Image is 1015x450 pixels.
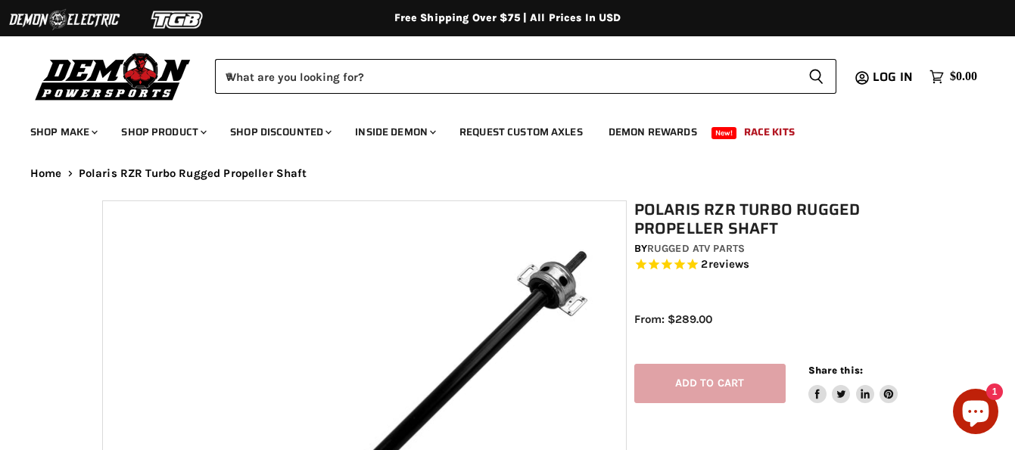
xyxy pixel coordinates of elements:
span: reviews [708,258,750,272]
div: by [634,241,920,257]
span: Log in [873,67,913,86]
h1: Polaris RZR Turbo Rugged Propeller Shaft [634,200,920,238]
aside: Share this: [808,364,898,404]
img: TGB Logo 2 [121,5,235,34]
a: Log in [866,70,922,84]
a: Shop Make [19,116,107,147]
button: Search [796,59,836,94]
form: Product [215,59,836,94]
a: Race Kits [733,116,806,147]
a: Shop Product [110,116,216,147]
a: Request Custom Axles [448,116,594,147]
img: Demon Electric Logo 2 [8,5,121,34]
a: $0.00 [922,66,985,88]
span: Polaris RZR Turbo Rugged Propeller Shaft [79,167,307,180]
a: Demon Rewards [597,116,708,147]
a: Rugged ATV Parts [647,242,745,255]
span: Share this: [808,365,863,376]
a: Inside Demon [344,116,445,147]
span: 2 reviews [701,258,749,272]
input: When autocomplete results are available use up and down arrows to review and enter to select [215,59,796,94]
span: Rated 5.0 out of 5 stars 2 reviews [634,257,920,273]
a: Home [30,167,62,180]
a: Shop Discounted [219,116,341,147]
span: From: $289.00 [634,312,712,326]
span: New! [711,127,737,139]
span: $0.00 [950,70,977,84]
inbox-online-store-chat: Shopify online store chat [948,389,1003,438]
ul: Main menu [19,110,973,147]
img: Demon Powersports [30,49,196,103]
